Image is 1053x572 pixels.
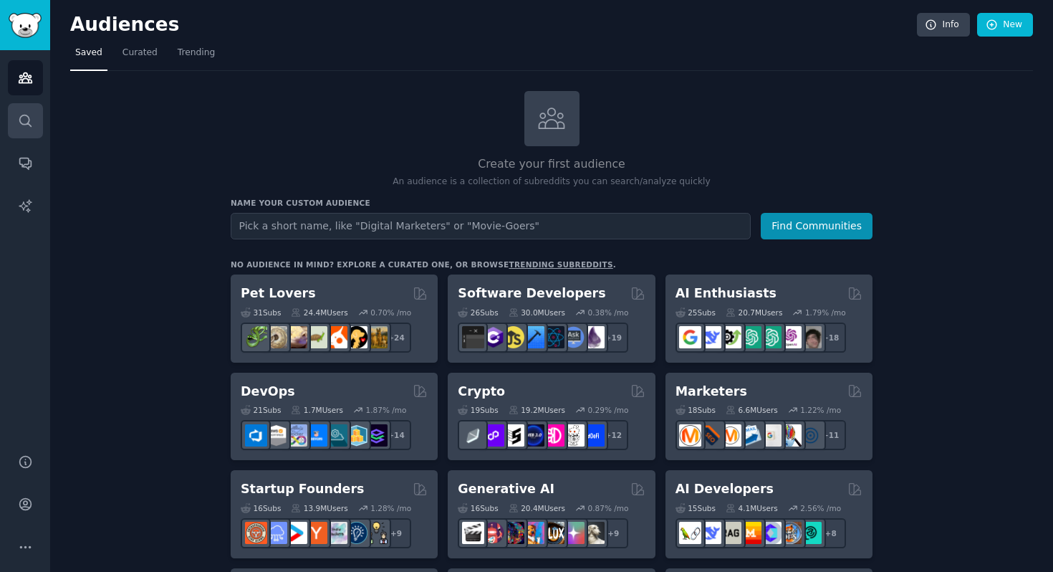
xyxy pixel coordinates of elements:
[779,326,802,348] img: OpenAIDev
[799,522,822,544] img: AIDevelopersSociety
[231,213,751,239] input: Pick a short name, like "Digital Marketers" or "Movie-Goers"
[726,308,782,318] div: 20.7M Users
[675,285,776,302] h2: AI Enthusiasts
[173,42,220,71] a: Trending
[70,42,107,71] a: Saved
[719,326,741,348] img: AItoolsCatalog
[816,518,846,548] div: + 8
[178,47,215,59] span: Trending
[9,13,42,38] img: GummySearch logo
[482,522,504,544] img: dalle2
[582,522,605,544] img: DreamBooth
[542,522,564,544] img: FluxAI
[245,522,267,544] img: EntrepreneurRideAlong
[726,503,778,513] div: 4.1M Users
[679,522,701,544] img: LangChain
[241,285,316,302] h2: Pet Lovers
[241,405,281,415] div: 21 Sub s
[675,480,774,498] h2: AI Developers
[522,326,544,348] img: iOSProgramming
[231,156,872,173] h2: Create your first audience
[365,326,388,348] img: dogbreed
[381,420,411,450] div: + 14
[800,405,841,415] div: 1.22 % /mo
[345,424,367,447] img: aws_cdk
[719,424,741,447] img: AskMarketing
[370,503,411,513] div: 1.28 % /mo
[285,326,307,348] img: leopardgeckos
[779,522,802,544] img: llmops
[522,424,544,447] img: web3
[719,522,741,544] img: Rag
[70,14,917,37] h2: Audiences
[462,326,484,348] img: software
[917,13,970,37] a: Info
[588,503,629,513] div: 0.87 % /mo
[265,326,287,348] img: ballpython
[509,405,565,415] div: 19.2M Users
[562,424,585,447] img: CryptoNews
[381,518,411,548] div: + 9
[502,424,524,447] img: ethstaker
[502,522,524,544] img: deepdream
[370,308,411,318] div: 0.70 % /mo
[598,323,628,353] div: + 19
[816,323,846,353] div: + 18
[800,503,841,513] div: 2.56 % /mo
[805,308,846,318] div: 1.79 % /mo
[598,518,628,548] div: + 9
[562,522,585,544] img: starryai
[502,326,524,348] img: learnjavascript
[699,424,721,447] img: bigseo
[799,326,822,348] img: ArtificalIntelligence
[726,405,778,415] div: 6.6M Users
[761,213,872,239] button: Find Communities
[366,405,407,415] div: 1.87 % /mo
[759,326,782,348] img: chatgpt_prompts_
[679,326,701,348] img: GoogleGeminiAI
[458,480,554,498] h2: Generative AI
[365,522,388,544] img: growmybusiness
[816,420,846,450] div: + 11
[325,424,347,447] img: platformengineering
[285,522,307,544] img: startup
[739,326,761,348] img: chatgpt_promptDesign
[245,424,267,447] img: azuredevops
[509,308,565,318] div: 30.0M Users
[509,503,565,513] div: 20.4M Users
[122,47,158,59] span: Curated
[739,424,761,447] img: Emailmarketing
[291,308,347,318] div: 24.4M Users
[562,326,585,348] img: AskComputerScience
[462,424,484,447] img: ethfinance
[509,260,612,269] a: trending subreddits
[582,424,605,447] img: defi_
[542,424,564,447] img: defiblockchain
[291,405,343,415] div: 1.7M Users
[799,424,822,447] img: OnlineMarketing
[305,326,327,348] img: turtle
[75,47,102,59] span: Saved
[482,326,504,348] img: csharp
[598,420,628,450] div: + 12
[285,424,307,447] img: Docker_DevOps
[345,522,367,544] img: Entrepreneurship
[759,424,782,447] img: googleads
[482,424,504,447] img: 0xPolygon
[699,326,721,348] img: DeepSeek
[977,13,1033,37] a: New
[588,308,629,318] div: 0.38 % /mo
[779,424,802,447] img: MarketingResearch
[458,405,498,415] div: 19 Sub s
[458,308,498,318] div: 26 Sub s
[739,522,761,544] img: MistralAI
[305,424,327,447] img: DevOpsLinks
[241,480,364,498] h2: Startup Founders
[381,323,411,353] div: + 24
[231,259,616,270] div: No audience in mind? Explore a curated one, or browse .
[522,522,544,544] img: sdforall
[291,503,347,513] div: 13.9M Users
[241,308,281,318] div: 31 Sub s
[231,198,872,208] h3: Name your custom audience
[305,522,327,544] img: ycombinator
